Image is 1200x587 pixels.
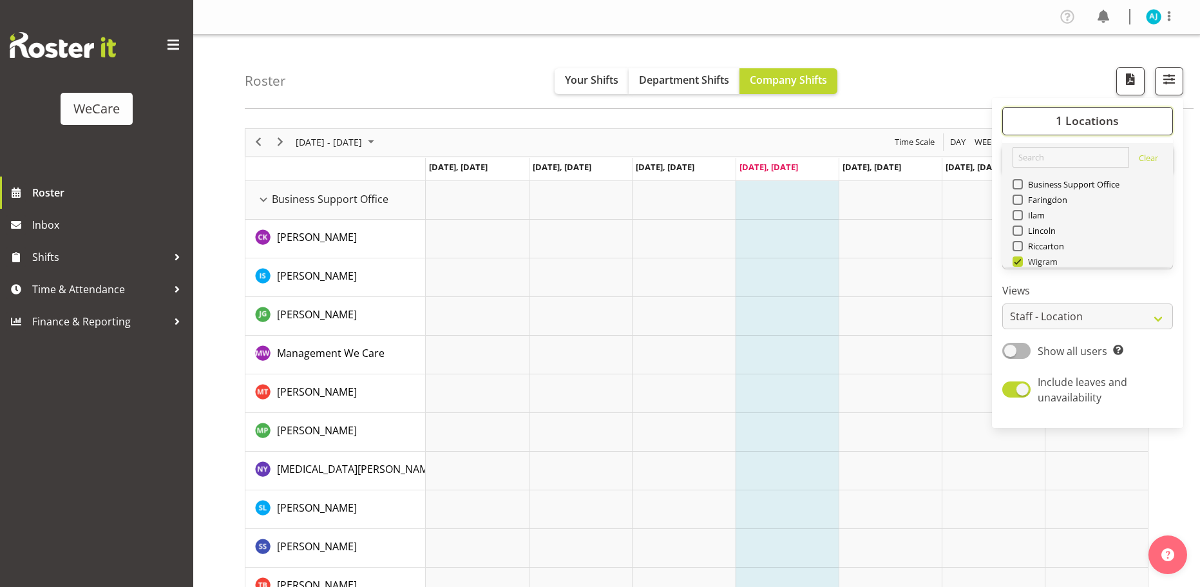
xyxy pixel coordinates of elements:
span: [DATE], [DATE] [739,161,798,173]
td: Business Support Office resource [245,181,426,220]
span: Your Shifts [565,73,618,87]
img: Rosterit website logo [10,32,116,58]
span: Business Support Office [1023,179,1120,189]
label: Views [1002,283,1173,298]
a: Management We Care [277,345,385,361]
button: Your Shifts [555,68,629,94]
a: [PERSON_NAME] [277,307,357,322]
span: [DATE], [DATE] [946,161,1004,173]
button: Filter Shifts [1155,67,1183,95]
div: previous period [247,129,269,156]
span: [DATE] - [DATE] [294,134,363,150]
input: Search [1013,147,1129,168]
span: [DATE], [DATE] [843,161,901,173]
td: Management We Care resource [245,336,426,374]
a: [PERSON_NAME] [277,229,357,245]
span: [PERSON_NAME] [277,501,357,515]
a: [PERSON_NAME] [277,384,357,399]
span: [PERSON_NAME] [277,269,357,283]
td: Michelle Thomas resource [245,374,426,413]
span: Wigram [1023,256,1058,267]
a: [PERSON_NAME] [277,268,357,284]
span: Day [949,134,967,150]
span: Riccarton [1023,241,1065,251]
div: Sep 29 - Oct 05, 2025 [291,129,382,156]
button: Department Shifts [629,68,739,94]
button: Download a PDF of the roster according to the set date range. [1116,67,1145,95]
a: [MEDICAL_DATA][PERSON_NAME] [277,461,437,477]
a: Clear [1139,152,1158,168]
a: [PERSON_NAME] [277,539,357,554]
button: 1 Locations [1002,107,1173,135]
td: Janine Grundler resource [245,297,426,336]
td: Nikita Yates resource [245,452,426,490]
div: WeCare [73,99,120,119]
button: Time Scale [893,134,937,150]
td: Sarah Lamont resource [245,490,426,529]
span: [DATE], [DATE] [533,161,591,173]
button: Timeline Week [973,134,999,150]
span: Business Support Office [272,191,388,207]
button: Next [272,134,289,150]
span: [PERSON_NAME] [277,230,357,244]
span: Faringdon [1023,195,1068,205]
span: Department Shifts [639,73,729,87]
span: Time Scale [893,134,936,150]
span: Include leaves and unavailability [1038,375,1127,405]
span: Week [973,134,998,150]
h4: Roster [245,73,286,88]
img: aj-jones10453.jpg [1146,9,1161,24]
button: Previous [250,134,267,150]
span: [DATE], [DATE] [636,161,694,173]
span: [MEDICAL_DATA][PERSON_NAME] [277,462,437,476]
td: Chloe Kim resource [245,220,426,258]
td: Isabel Simcox resource [245,258,426,297]
td: Millie Pumphrey resource [245,413,426,452]
a: [PERSON_NAME] [277,423,357,438]
span: [DATE], [DATE] [429,161,488,173]
div: next period [269,129,291,156]
span: Ilam [1023,210,1045,220]
button: October 2025 [294,134,380,150]
span: [PERSON_NAME] [277,423,357,438]
span: Company Shifts [750,73,827,87]
button: Company Shifts [739,68,837,94]
span: Show all users [1038,344,1107,358]
span: Lincoln [1023,226,1056,236]
span: [PERSON_NAME] [277,385,357,399]
span: [PERSON_NAME] [277,539,357,553]
span: 1 Locations [1056,113,1119,128]
span: [PERSON_NAME] [277,307,357,322]
span: Finance & Reporting [32,312,167,331]
img: help-xxl-2.png [1161,548,1174,561]
span: Shifts [32,247,167,267]
span: Time & Attendance [32,280,167,299]
span: Roster [32,183,187,202]
button: Timeline Day [948,134,968,150]
td: Savita Savita resource [245,529,426,568]
span: Management We Care [277,346,385,360]
a: [PERSON_NAME] [277,500,357,515]
span: Inbox [32,215,187,235]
